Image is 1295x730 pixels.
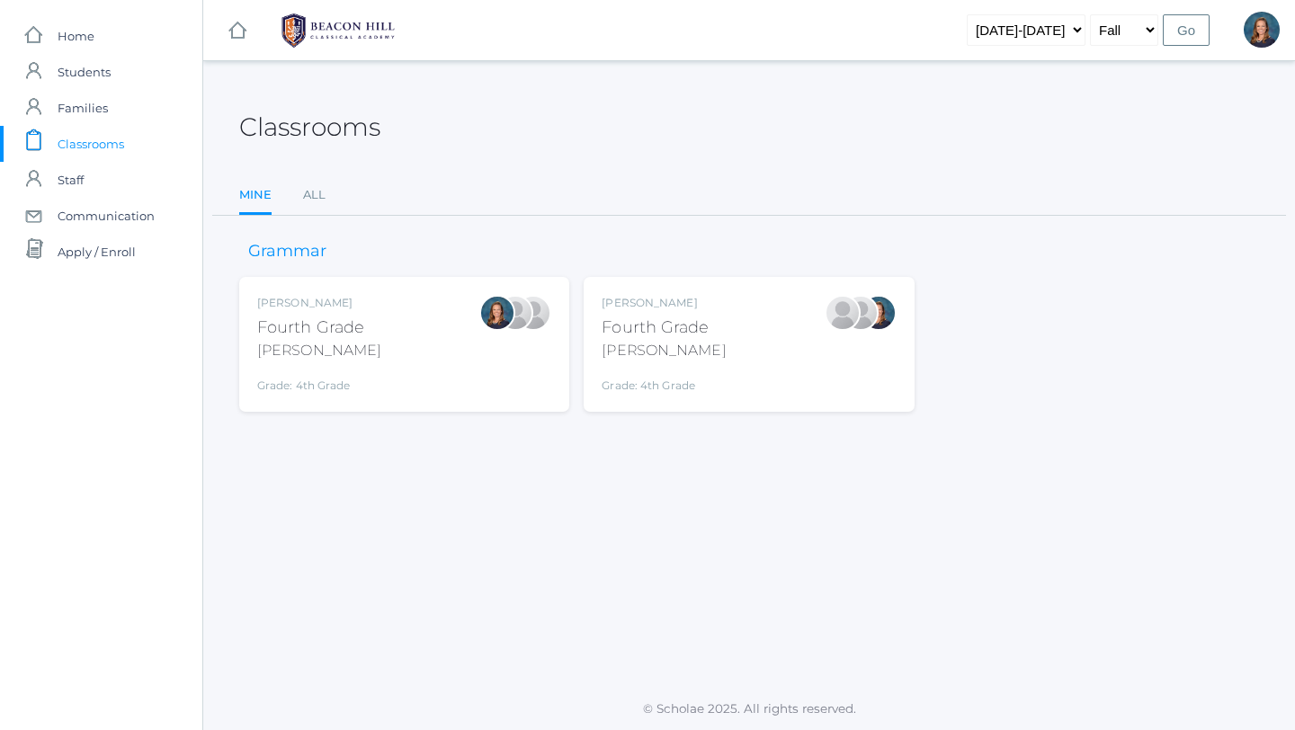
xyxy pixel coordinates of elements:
div: Fourth Grade [602,316,726,340]
input: Go [1163,14,1210,46]
span: Communication [58,198,155,234]
div: Lydia Chaffin [825,295,861,331]
span: Families [58,90,108,126]
span: Staff [58,162,84,198]
div: Lydia Chaffin [497,295,533,331]
div: Ellie Bradley [479,295,515,331]
h2: Classrooms [239,113,380,141]
a: Mine [239,177,272,216]
h3: Grammar [239,243,335,261]
div: Heather Porter [515,295,551,331]
div: Fourth Grade [257,316,381,340]
div: Grade: 4th Grade [257,369,381,394]
div: Heather Porter [843,295,879,331]
span: Home [58,18,94,54]
div: [PERSON_NAME] [257,340,381,361]
div: Ellie Bradley [861,295,897,331]
span: Classrooms [58,126,124,162]
div: [PERSON_NAME] [257,295,381,311]
a: All [303,177,326,213]
p: © Scholae 2025. All rights reserved. [203,699,1295,717]
img: BHCALogos-05-308ed15e86a5a0abce9b8dd61676a3503ac9727e845dece92d48e8588c001991.png [271,8,406,53]
div: Ellie Bradley [1244,12,1280,48]
div: [PERSON_NAME] [602,340,726,361]
div: [PERSON_NAME] [602,295,726,311]
span: Students [58,54,111,90]
div: Grade: 4th Grade [602,369,726,394]
span: Apply / Enroll [58,234,136,270]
